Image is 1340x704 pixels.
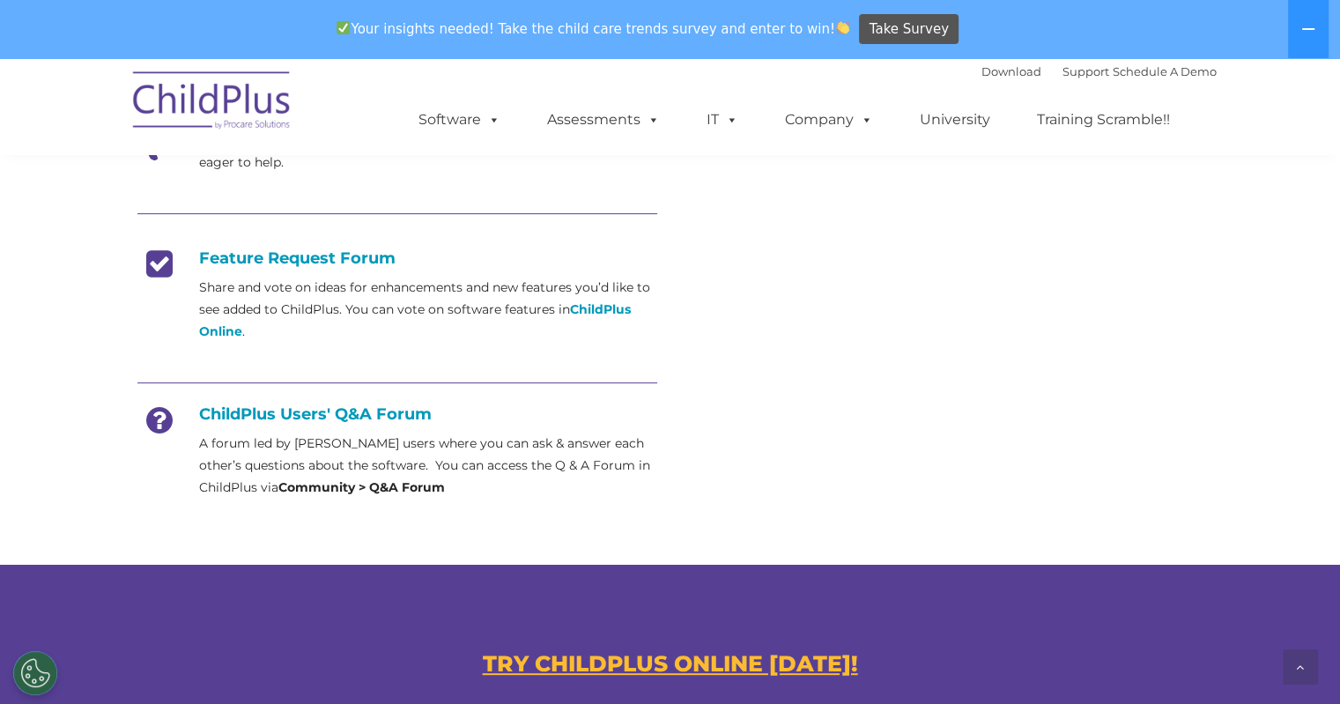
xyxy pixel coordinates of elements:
font: | [981,64,1217,78]
p: Share and vote on ideas for enhancements and new features you’d like to see added to ChildPlus. Y... [199,277,657,343]
button: Cookies Settings [13,651,57,695]
a: Assessments [529,102,677,137]
h4: Feature Request Forum [137,248,657,268]
a: IT [689,102,756,137]
a: Schedule A Demo [1113,64,1217,78]
img: ✅ [337,21,350,34]
a: University [902,102,1008,137]
a: ChildPlus Online [199,301,631,339]
p: A forum led by [PERSON_NAME] users where you can ask & answer each other’s questions about the so... [199,433,657,499]
h4: ChildPlus Users' Q&A Forum [137,404,657,424]
a: Training Scramble!! [1019,102,1188,137]
span: Your insights needed! Take the child care trends survey and enter to win! [329,11,857,46]
a: Software [401,102,518,137]
a: Take Survey [859,14,959,45]
a: Support [1062,64,1109,78]
img: 👏 [836,21,849,34]
a: TRY CHILDPLUS ONLINE [DATE]! [483,650,858,677]
span: Take Survey [870,14,949,45]
a: Download [981,64,1041,78]
img: ChildPlus by Procare Solutions [124,59,300,147]
a: Company [767,102,891,137]
strong: Community > Q&A Forum [278,479,445,495]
